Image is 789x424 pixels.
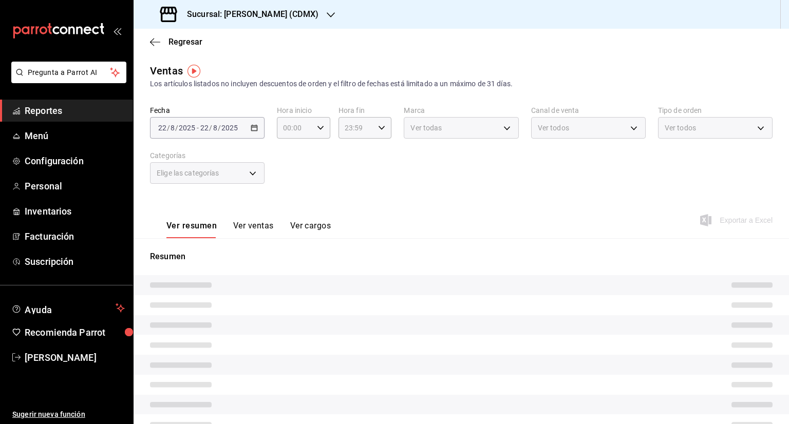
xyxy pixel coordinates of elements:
[277,107,330,114] label: Hora inicio
[290,221,331,238] button: Ver cargos
[150,152,265,159] label: Categorías
[25,204,125,218] span: Inventarios
[28,67,110,78] span: Pregunta a Parrot AI
[538,123,569,133] span: Ver todos
[150,250,773,263] p: Resumen
[170,124,175,132] input: --
[200,124,209,132] input: --
[150,37,202,47] button: Regresar
[7,74,126,85] a: Pregunta a Parrot AI
[150,107,265,114] label: Fecha
[166,221,331,238] div: navigation tabs
[25,104,125,118] span: Reportes
[150,63,183,79] div: Ventas
[339,107,392,114] label: Hora fin
[25,179,125,193] span: Personal
[25,255,125,268] span: Suscripción
[187,65,200,78] img: Tooltip marker
[658,107,773,114] label: Tipo de orden
[25,154,125,168] span: Configuración
[166,221,217,238] button: Ver resumen
[11,62,126,83] button: Pregunta a Parrot AI
[218,124,221,132] span: /
[167,124,170,132] span: /
[25,129,125,143] span: Menú
[179,8,318,21] h3: Sucursal: [PERSON_NAME] (CDMX)
[25,229,125,243] span: Facturación
[25,351,125,364] span: [PERSON_NAME]
[113,27,121,35] button: open_drawer_menu
[150,79,773,89] div: Los artículos listados no incluyen descuentos de orden y el filtro de fechas está limitado a un m...
[233,221,274,238] button: Ver ventas
[12,409,125,420] span: Sugerir nueva función
[168,37,202,47] span: Regresar
[25,302,111,314] span: Ayuda
[404,107,518,114] label: Marca
[175,124,178,132] span: /
[410,123,442,133] span: Ver todas
[157,168,219,178] span: Elige las categorías
[221,124,238,132] input: ----
[178,124,196,132] input: ----
[158,124,167,132] input: --
[213,124,218,132] input: --
[197,124,199,132] span: -
[531,107,646,114] label: Canal de venta
[209,124,212,132] span: /
[25,325,125,339] span: Recomienda Parrot
[665,123,696,133] span: Ver todos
